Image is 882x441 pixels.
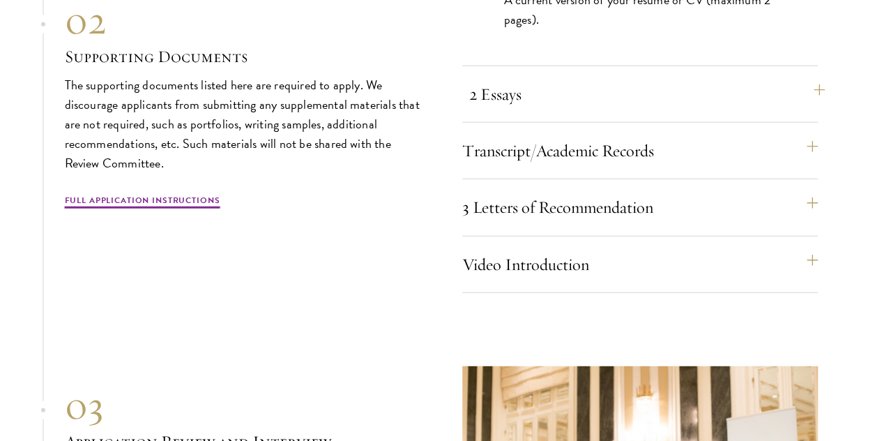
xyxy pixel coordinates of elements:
[65,75,420,173] p: The supporting documents listed here are required to apply. We discourage applicants from submitt...
[469,77,825,111] button: 2 Essays
[462,134,818,167] button: Transcript/Academic Records
[65,381,420,430] div: 03
[65,45,420,68] h3: Supporting Documents
[462,190,818,224] button: 3 Letters of Recommendation
[65,194,220,211] a: Full Application Instructions
[462,248,818,281] button: Video Introduction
